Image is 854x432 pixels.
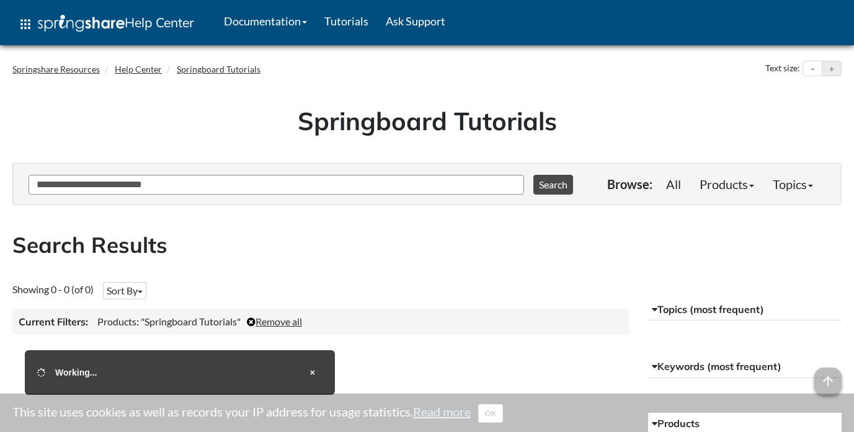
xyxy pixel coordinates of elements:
[9,6,203,43] a: apps Help Center
[12,64,100,74] a: Springshare Resources
[103,282,146,299] button: Sort By
[141,315,241,327] span: "Springboard Tutorials"
[177,64,260,74] a: Springboard Tutorials
[12,230,842,260] h2: Search Results
[215,6,316,37] a: Documentation
[303,363,322,382] button: Close
[22,104,832,138] h1: Springboard Tutorials
[648,356,842,378] button: Keywords (most frequent)
[763,172,822,196] a: Topics
[690,172,763,196] a: Products
[814,368,842,395] span: arrow_upward
[377,6,454,37] a: Ask Support
[763,61,803,77] div: Text size:
[316,6,377,37] a: Tutorials
[657,172,690,196] a: All
[648,299,842,321] button: Topics (most frequent)
[97,315,139,327] span: Products:
[115,64,162,74] a: Help Center
[803,61,822,76] button: Decrease text size
[125,14,194,30] span: Help Center
[247,315,302,327] a: Remove all
[55,368,97,377] span: Working...
[38,15,125,32] img: Springshare
[822,61,841,76] button: Increase text size
[18,17,33,32] span: apps
[12,283,94,295] span: Showing 0 - 0 (of 0)
[19,315,88,328] h3: Current Filters
[533,175,573,195] button: Search
[814,369,842,384] a: arrow_upward
[607,175,652,193] p: Browse:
